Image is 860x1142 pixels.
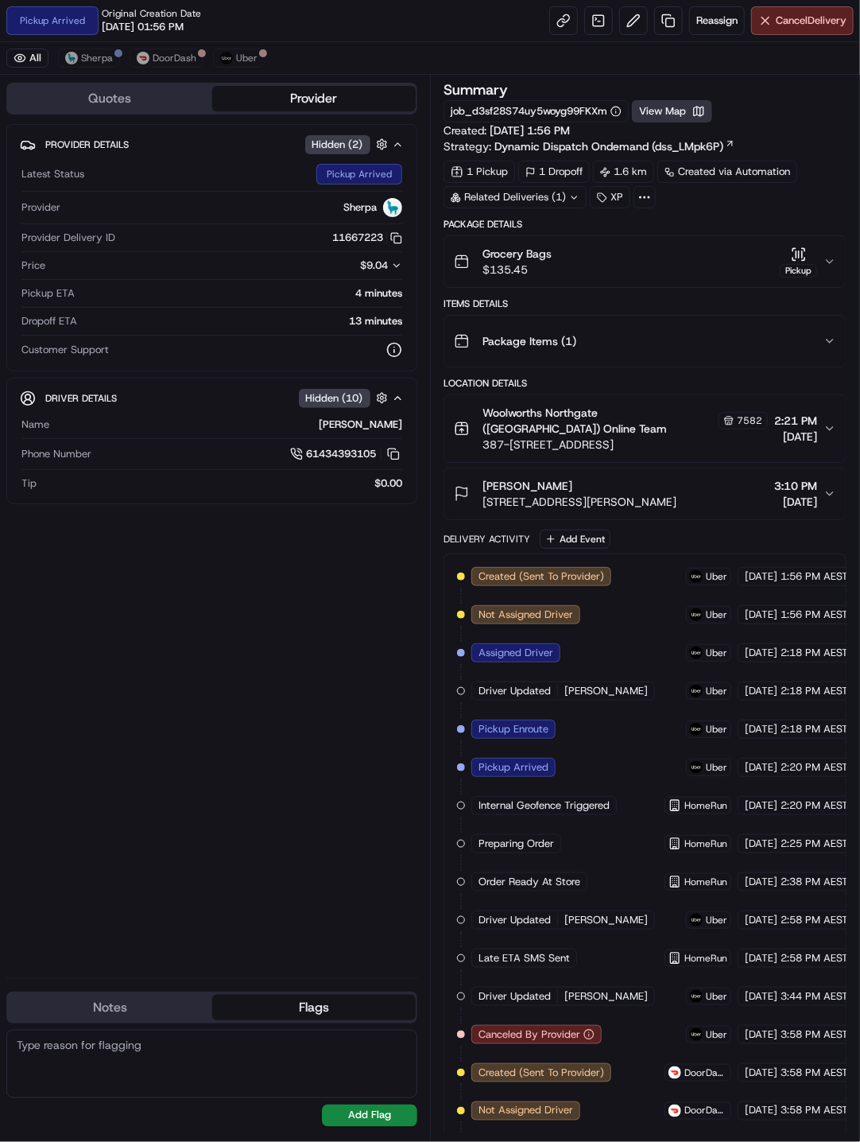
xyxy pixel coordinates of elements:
button: 11667223 [332,231,402,245]
span: [DATE] [774,429,817,445]
button: Provider DetailsHidden (2) [20,131,404,157]
span: Uber [706,914,727,926]
span: [PERSON_NAME] [564,989,648,1004]
span: [DATE] 01:56 PM [102,20,184,34]
span: Original Creation Date [102,7,201,20]
span: Created (Sent To Provider) [478,569,604,584]
span: Internal Geofence Triggered [478,798,610,813]
span: 1:56 PM AEST [781,608,848,622]
span: Hidden ( 2 ) [312,138,363,152]
span: [DATE] [745,646,777,660]
span: Sherpa [81,52,113,64]
button: Pickup [780,247,817,278]
span: [DATE] [745,837,777,851]
span: 3:58 PM AEST [781,1027,848,1042]
span: [DATE] [745,1066,777,1080]
div: 1.6 km [593,161,654,183]
img: uber-new-logo.jpeg [690,608,703,621]
span: Pickup Arrived [478,760,548,775]
button: All [6,49,48,68]
span: 2:58 PM AEST [781,913,848,927]
span: Not Assigned Driver [478,608,573,622]
div: 1 Pickup [444,161,515,183]
span: HomeRun [684,952,727,965]
button: Hidden (10) [299,388,392,408]
span: Cancel Delivery [776,14,846,28]
button: Grocery Bags$135.45Pickup [444,236,846,287]
button: Quotes [8,86,212,111]
a: Dynamic Dispatch Ondemand (dss_LMpk6P) [494,138,735,154]
span: [DATE] [745,760,777,775]
img: uber-new-logo.jpeg [220,52,233,64]
span: Provider Details [45,138,129,151]
span: DoorDash [684,1066,727,1079]
button: DoorDash [130,49,203,68]
div: Location Details [444,377,846,390]
span: HomeRun [684,799,727,812]
img: doordash_logo_v2.png [137,52,149,64]
button: Flags [212,995,416,1020]
span: [DATE] [745,608,777,622]
button: HomeRun [668,799,727,812]
button: Add Event [540,530,610,549]
span: Latest Status [21,167,84,181]
span: 2:18 PM AEST [781,684,848,698]
span: [DATE] [745,875,777,889]
span: Reassign [696,14,738,28]
span: HomeRun [684,876,727,888]
span: 7582 [737,414,762,427]
span: DoorDash [684,1105,727,1117]
img: uber-new-logo.jpeg [690,990,703,1003]
div: Items Details [444,297,846,310]
img: uber-new-logo.jpeg [690,647,703,659]
div: XP [590,186,630,208]
a: Created via Automation [657,161,797,183]
span: [DATE] [745,951,777,965]
span: Name [21,418,49,432]
button: Provider [212,86,416,111]
span: 61434393105 [306,447,376,461]
span: 2:38 PM AEST [781,875,848,889]
button: $9.04 [262,258,402,273]
span: Pickup ETA [21,286,75,301]
span: Hidden ( 10 ) [306,391,363,406]
span: [DATE] [745,1027,777,1042]
span: [DATE] [745,722,777,736]
span: 387-[STREET_ADDRESS] [482,437,768,453]
img: uber-new-logo.jpeg [690,723,703,736]
span: [STREET_ADDRESS][PERSON_NAME] [482,494,676,510]
div: Related Deliveries (1) [444,186,587,208]
span: 2:18 PM AEST [781,646,848,660]
span: 3:58 PM AEST [781,1066,848,1080]
span: 3:10 PM [774,478,817,494]
span: Provider Delivery ID [21,231,115,245]
img: sherpa_logo.png [383,198,402,217]
img: doordash_logo_v2.png [668,1105,681,1117]
div: 13 minutes [83,314,402,328]
span: Grocery Bags [482,246,552,262]
span: [DATE] [745,798,777,813]
img: uber-new-logo.jpeg [690,914,703,926]
div: Pickup [780,264,817,278]
span: DoorDash [153,52,196,64]
button: Hidden (2) [305,134,392,154]
span: Late ETA SMS Sent [478,951,570,965]
span: Phone Number [21,447,91,461]
span: Provider [21,200,60,215]
a: 61434393105 [290,445,402,463]
span: Uber [706,570,727,583]
span: 1:56 PM AEST [781,569,848,584]
button: Sherpa [58,49,120,68]
span: Customer Support [21,343,109,357]
span: 2:20 PM AEST [781,760,848,775]
img: uber-new-logo.jpeg [690,761,703,774]
button: CancelDelivery [751,6,854,35]
span: 3:44 PM AEST [781,989,848,1004]
button: Add Flag [322,1105,417,1127]
span: Canceled By Provider [478,1027,580,1042]
img: sherpa_logo.png [65,52,78,64]
div: Delivery Activity [444,533,530,546]
div: job_d3sf28S74uy5woyg99FKXm [451,104,622,118]
span: Driver Updated [478,684,551,698]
